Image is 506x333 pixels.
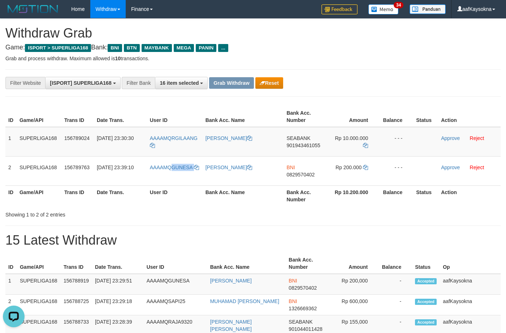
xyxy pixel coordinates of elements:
[5,77,45,89] div: Filter Website
[5,253,17,274] th: ID
[5,156,17,185] td: 2
[286,172,315,178] span: Copy 0829570402 to clipboard
[92,274,144,295] td: [DATE] 23:29:51
[441,165,460,170] a: Approve
[327,106,379,127] th: Amount
[61,274,92,295] td: 156788919
[122,77,155,89] div: Filter Bank
[203,185,284,206] th: Bank Acc. Name
[379,127,413,157] td: - - -
[64,135,90,141] span: 156789024
[206,165,252,170] a: [PERSON_NAME]
[284,106,327,127] th: Bank Acc. Number
[5,185,17,206] th: ID
[470,135,484,141] a: Reject
[115,56,121,61] strong: 10
[155,77,208,89] button: 16 item selected
[3,3,25,25] button: Open LiveChat chat widget
[209,77,254,89] button: Grab Withdraw
[328,253,379,274] th: Amount
[50,80,111,86] span: [ISPORT] SUPERLIGA168
[45,77,120,89] button: [ISPORT] SUPERLIGA168
[61,106,94,127] th: Trans ID
[124,44,140,52] span: BTN
[150,165,193,170] span: AAAAMQGUNESA
[142,44,172,52] span: MAYBANK
[441,135,460,141] a: Approve
[379,295,412,315] td: -
[203,106,284,127] th: Bank Acc. Name
[150,165,199,170] a: AAAAMQGUNESA
[210,319,252,332] a: [PERSON_NAME] [PERSON_NAME]
[61,295,92,315] td: 156788725
[144,274,207,295] td: AAAAMQGUNESA
[438,106,501,127] th: Action
[440,274,501,295] td: aafKaysokna
[286,165,295,170] span: BNI
[5,233,501,247] h1: 15 Latest Withdraw
[17,156,61,185] td: SUPERLIGA168
[379,274,412,295] td: -
[147,185,203,206] th: User ID
[328,274,379,295] td: Rp 200,000
[415,299,437,305] span: Accepted
[5,44,501,51] h4: Game: Bank:
[218,44,228,52] span: ...
[5,274,17,295] td: 1
[94,185,147,206] th: Date Trans.
[92,253,144,274] th: Date Trans.
[147,106,203,127] th: User ID
[17,274,61,295] td: SUPERLIGA168
[379,253,412,274] th: Balance
[5,26,501,40] h1: Withdraw Grab
[289,285,317,291] span: Copy 0829570402 to clipboard
[379,185,413,206] th: Balance
[17,127,61,157] td: SUPERLIGA168
[5,208,206,218] div: Showing 1 to 2 of 2 entries
[289,326,322,332] span: Copy 901044011428 to clipboard
[144,295,207,315] td: AAAAMQSAPI25
[210,298,279,304] a: MUHAMAD [PERSON_NAME]
[470,165,484,170] a: Reject
[97,165,134,170] span: [DATE] 23:39:10
[61,185,94,206] th: Trans ID
[206,135,252,141] a: [PERSON_NAME]
[410,4,446,14] img: panduan.png
[379,106,413,127] th: Balance
[64,165,90,170] span: 156789763
[61,253,92,274] th: Trans ID
[438,185,501,206] th: Action
[174,44,194,52] span: MEGA
[5,4,60,14] img: MOTION_logo.png
[286,253,328,274] th: Bank Acc. Number
[289,306,317,311] span: Copy 1326669362 to clipboard
[150,135,198,148] a: AAAAMQRGILAANG
[284,185,327,206] th: Bank Acc. Number
[5,106,17,127] th: ID
[17,185,61,206] th: Game/API
[327,185,379,206] th: Rp 10.200.000
[25,44,91,52] span: ISPORT > SUPERLIGA168
[97,135,134,141] span: [DATE] 23:30:30
[17,106,61,127] th: Game/API
[289,319,312,325] span: SEABANK
[196,44,216,52] span: PANIN
[368,4,399,14] img: Button%20Memo.svg
[150,135,198,141] span: AAAAMQRGILAANG
[17,295,61,315] td: SUPERLIGA168
[92,295,144,315] td: [DATE] 23:29:18
[415,278,437,284] span: Accepted
[415,319,437,325] span: Accepted
[5,127,17,157] td: 1
[255,77,283,89] button: Reset
[94,106,147,127] th: Date Trans.
[335,135,368,141] span: Rp 10.000.000
[17,253,61,274] th: Game/API
[108,44,122,52] span: BNI
[5,295,17,315] td: 2
[210,278,252,284] a: [PERSON_NAME]
[289,298,297,304] span: BNI
[289,278,297,284] span: BNI
[336,165,362,170] span: Rp 200.000
[5,55,501,62] p: Grab and process withdraw. Maximum allowed is transactions.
